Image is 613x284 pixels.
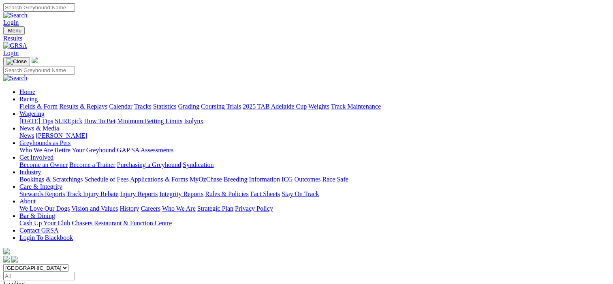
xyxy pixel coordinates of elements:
a: Become an Owner [19,161,68,168]
img: Search [3,75,28,82]
img: Close [6,58,27,65]
img: twitter.svg [11,256,18,263]
a: News [19,132,34,139]
a: Who We Are [162,205,196,212]
a: Minimum Betting Limits [117,117,182,124]
a: News & Media [19,125,59,132]
a: We Love Our Dogs [19,205,70,212]
a: [DATE] Tips [19,117,53,124]
a: Stewards Reports [19,190,65,197]
a: Industry [19,169,41,175]
a: Grading [178,103,199,110]
a: Strategic Plan [197,205,233,212]
a: Vision and Values [71,205,118,212]
a: Results & Replays [59,103,107,110]
a: Weights [308,103,329,110]
a: Greyhounds as Pets [19,139,70,146]
a: Login [3,19,19,26]
a: Login To Blackbook [19,234,73,241]
div: Wagering [19,117,610,125]
a: Results [3,35,610,42]
a: Purchasing a Greyhound [117,161,181,168]
a: Become a Trainer [69,161,115,168]
a: Isolynx [184,117,203,124]
img: Search [3,12,28,19]
a: MyOzChase [190,176,222,183]
a: Schedule of Fees [84,176,128,183]
a: Race Safe [322,176,348,183]
div: About [19,205,610,212]
a: Integrity Reports [159,190,203,197]
a: Coursing [201,103,225,110]
div: Greyhounds as Pets [19,147,610,154]
a: Statistics [153,103,177,110]
input: Select date [3,272,75,280]
a: Privacy Policy [235,205,273,212]
a: How To Bet [84,117,116,124]
a: Login [3,49,19,56]
button: Toggle navigation [3,26,25,35]
a: Home [19,88,35,95]
a: About [19,198,36,205]
img: logo-grsa-white.png [3,248,10,254]
a: Track Maintenance [331,103,381,110]
a: Care & Integrity [19,183,62,190]
a: Cash Up Your Club [19,220,70,226]
a: SUREpick [55,117,82,124]
a: Contact GRSA [19,227,58,234]
a: Breeding Information [224,176,280,183]
input: Search [3,66,75,75]
input: Search [3,3,75,12]
a: Injury Reports [120,190,158,197]
a: History [120,205,139,212]
img: logo-grsa-white.png [32,57,38,63]
div: Get Involved [19,161,610,169]
a: Wagering [19,110,45,117]
a: Fact Sheets [250,190,280,197]
a: Track Injury Rebate [66,190,118,197]
img: GRSA [3,42,27,49]
a: Applications & Forms [130,176,188,183]
a: Rules & Policies [205,190,249,197]
a: Retire Your Greyhound [55,147,115,154]
a: Chasers Restaurant & Function Centre [72,220,172,226]
a: Syndication [183,161,214,168]
a: Bar & Dining [19,212,55,219]
a: Careers [141,205,160,212]
button: Toggle navigation [3,57,30,66]
div: Industry [19,176,610,183]
div: News & Media [19,132,610,139]
a: Stay On Track [282,190,319,197]
span: Menu [8,28,21,34]
a: Bookings & Scratchings [19,176,83,183]
a: Racing [19,96,38,102]
a: Fields & Form [19,103,58,110]
a: ICG Outcomes [282,176,320,183]
a: Who We Are [19,147,53,154]
a: [PERSON_NAME] [36,132,87,139]
a: Calendar [109,103,132,110]
a: 2025 TAB Adelaide Cup [243,103,307,110]
img: facebook.svg [3,256,10,263]
a: Get Involved [19,154,53,161]
a: Tracks [134,103,152,110]
div: Care & Integrity [19,190,610,198]
a: Trials [226,103,241,110]
a: GAP SA Assessments [117,147,174,154]
div: Racing [19,103,610,110]
div: Bar & Dining [19,220,610,227]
